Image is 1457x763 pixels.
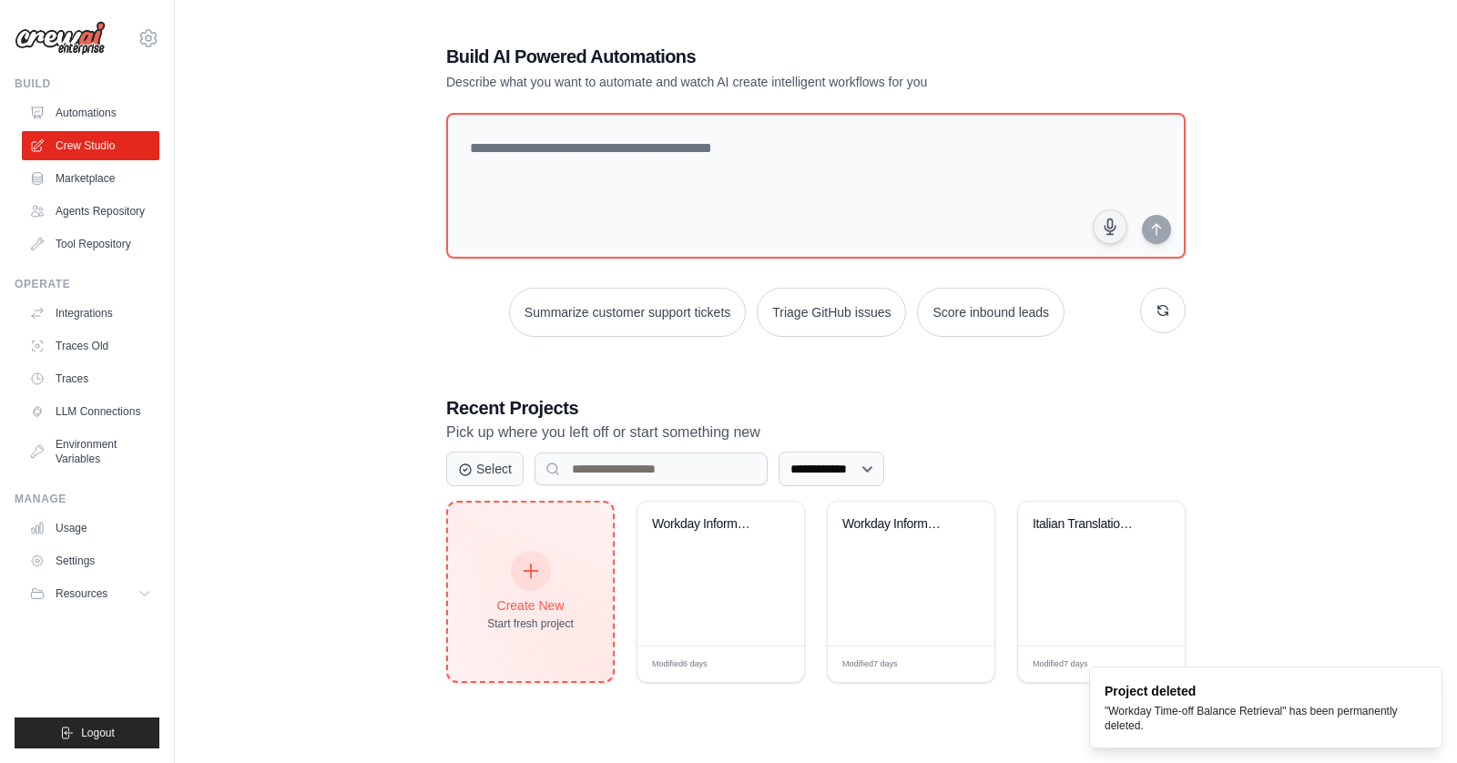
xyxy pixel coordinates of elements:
span: Modified 7 days [842,658,898,671]
span: Edit [952,657,967,671]
button: Resources [22,579,159,608]
a: Settings [22,546,159,575]
div: Workday Information Crew [842,516,953,533]
div: Start fresh project [487,616,574,631]
span: Modified 6 days [652,658,708,671]
a: Traces [22,364,159,393]
button: Score inbound leads [917,288,1065,337]
a: Agents Repository [22,197,159,226]
a: Marketplace [22,164,159,193]
div: Operate [15,277,159,291]
a: Integrations [22,299,159,328]
a: Usage [22,514,159,543]
button: Get new suggestions [1140,288,1186,333]
div: Manage [15,492,159,506]
a: Traces Old [22,331,159,361]
a: Environment Variables [22,430,159,473]
p: Pick up where you left off or start something new [446,421,1186,444]
h3: Recent Projects [446,395,1186,421]
a: Automations [22,98,159,127]
span: Resources [56,586,107,601]
div: "Workday Time-off Balance Retrieval" has been permanently deleted. [1105,704,1420,733]
h1: Build AI Powered Automations [446,44,1058,69]
button: Click to speak your automation idea [1093,209,1127,244]
span: Logout [81,726,115,740]
button: Triage GitHub issues [757,288,906,337]
span: Edit [761,657,777,671]
iframe: Chat Widget [1366,676,1457,763]
button: Select [446,452,524,486]
div: Workday Information Crew [652,516,762,533]
a: LLM Connections [22,397,159,426]
p: Describe what you want to automate and watch AI create intelligent workflows for you [446,73,1058,91]
div: Project deleted [1105,682,1420,700]
div: Italian Translation Automation [1033,516,1143,533]
a: Crew Studio [22,131,159,160]
div: Build [15,76,159,91]
img: Logo [15,21,106,56]
a: Tool Repository [22,229,159,259]
button: Summarize customer support tickets [509,288,746,337]
div: Create New [487,596,574,615]
button: Logout [15,717,159,748]
span: Modified 7 days [1033,658,1088,671]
